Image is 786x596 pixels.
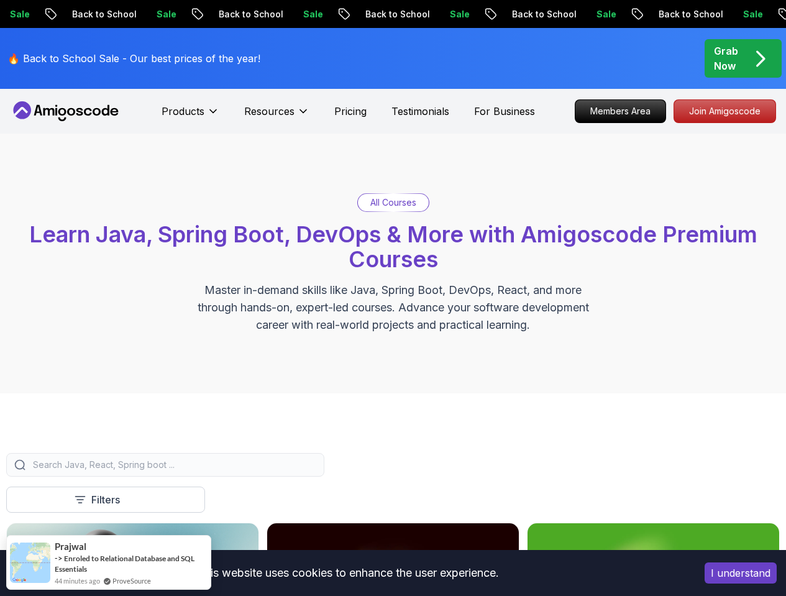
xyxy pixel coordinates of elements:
span: 44 minutes ago [55,575,100,586]
div: This website uses cookies to enhance the user experience. [9,559,686,587]
a: Pricing [334,104,367,119]
p: Back to School [136,8,221,21]
p: Grab Now [714,44,738,73]
span: Prajwal [55,541,86,552]
p: Resources [244,104,295,119]
button: Resources [244,104,309,129]
p: Sale [221,8,260,21]
p: Join Amigoscode [674,100,775,122]
span: -> [55,553,63,563]
button: Products [162,104,219,129]
a: Join Amigoscode [674,99,776,123]
a: Enroled to Relational Database and SQL Essentials [55,554,194,574]
p: Sale [367,8,407,21]
button: Filters [6,487,205,513]
p: Back to School [429,8,514,21]
a: ProveSource [112,575,151,586]
p: Sale [514,8,554,21]
p: Sale [74,8,114,21]
input: Search Java, React, Spring boot ... [30,459,316,471]
p: Products [162,104,204,119]
a: Testimonials [391,104,449,119]
p: Back to School [576,8,660,21]
p: Members Area [575,100,665,122]
a: For Business [474,104,535,119]
p: Back to School [283,8,367,21]
a: Members Area [575,99,666,123]
p: Sale [660,8,700,21]
button: Accept cookies [705,562,777,584]
p: Filters [91,492,120,507]
img: provesource social proof notification image [10,543,50,583]
p: 🔥 Back to School Sale - Our best prices of the year! [7,51,260,66]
